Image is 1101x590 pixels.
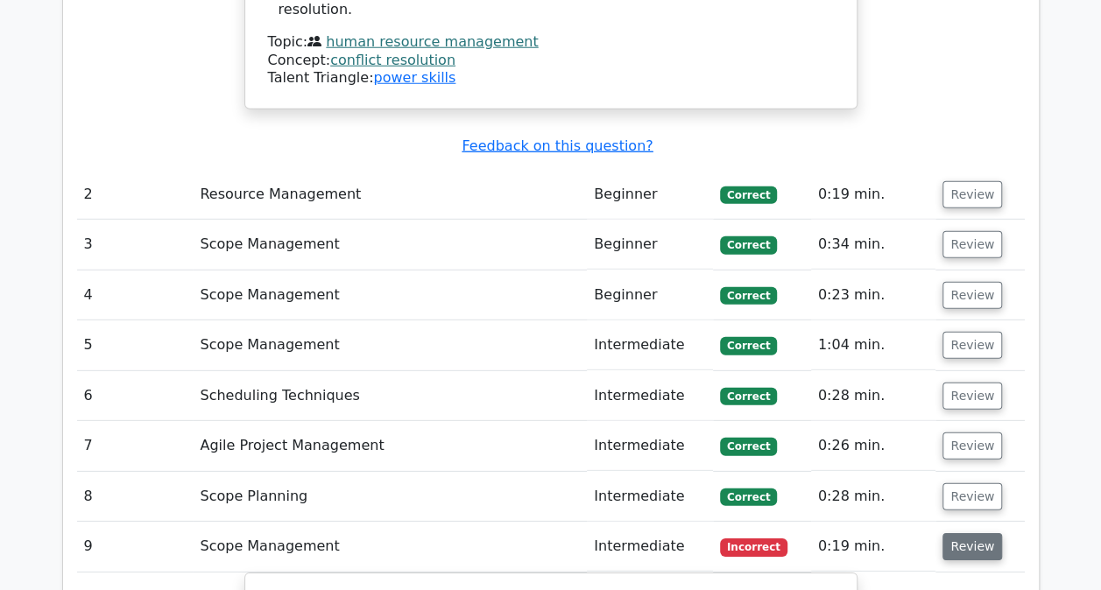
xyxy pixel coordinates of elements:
button: Review [942,231,1002,258]
span: Correct [720,488,777,506]
td: Scope Management [193,270,587,320]
td: Beginner [587,220,713,270]
td: Agile Project Management [193,421,587,471]
button: Review [942,332,1002,359]
td: Scope Planning [193,472,587,522]
div: Concept: [268,52,834,70]
button: Review [942,383,1002,410]
td: 0:28 min. [811,472,936,522]
td: Intermediate [587,472,713,522]
a: human resource management [326,33,538,50]
td: 5 [77,320,194,370]
td: 8 [77,472,194,522]
td: Beginner [587,270,713,320]
td: 3 [77,220,194,270]
td: Scheduling Techniques [193,371,587,421]
td: 0:19 min. [811,170,936,220]
td: 4 [77,270,194,320]
button: Review [942,483,1002,510]
td: Resource Management [193,170,587,220]
span: Correct [720,186,777,204]
td: Scope Management [193,522,587,572]
td: Scope Management [193,320,587,370]
span: Correct [720,236,777,254]
div: Topic: [268,33,834,52]
td: Beginner [587,170,713,220]
td: 2 [77,170,194,220]
span: Incorrect [720,538,787,556]
td: 7 [77,421,194,471]
span: Correct [720,287,777,305]
td: 0:19 min. [811,522,936,572]
td: Intermediate [587,320,713,370]
span: Correct [720,388,777,405]
td: Intermediate [587,522,713,572]
td: 0:26 min. [811,421,936,471]
td: 0:34 min. [811,220,936,270]
button: Review [942,181,1002,208]
span: Correct [720,337,777,355]
td: Intermediate [587,421,713,471]
td: 1:04 min. [811,320,936,370]
td: Scope Management [193,220,587,270]
button: Review [942,282,1002,309]
a: power skills [373,69,455,86]
div: Talent Triangle: [268,33,834,88]
span: Correct [720,438,777,455]
td: 0:23 min. [811,270,936,320]
button: Review [942,432,1002,460]
td: Intermediate [587,371,713,421]
td: 0:28 min. [811,371,936,421]
td: 9 [77,522,194,572]
button: Review [942,533,1002,560]
a: Feedback on this question? [462,137,653,154]
td: 6 [77,371,194,421]
a: conflict resolution [330,52,455,68]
